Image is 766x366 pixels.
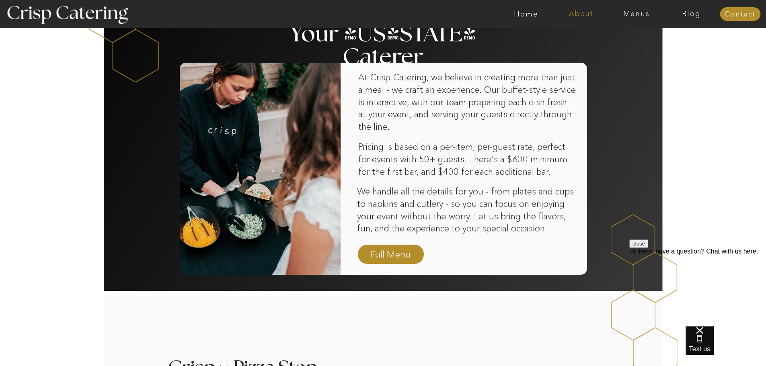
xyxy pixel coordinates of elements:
[720,10,760,18] a: Contact
[357,186,578,235] p: We handle all the details for you - from plates and cups to napkins and cutlery - so you can focu...
[686,326,766,366] iframe: podium webchat widget bubble
[554,10,609,18] a: About
[609,10,664,18] a: Menus
[629,239,766,336] iframe: podium webchat widget prompt
[358,72,576,148] p: At Crisp Catering, we believe in creating more than just a meal - we craft an experience. Our buf...
[288,23,478,39] h2: Your [US_STATE] Caterer
[499,10,554,18] a: Home
[664,10,719,18] a: Blog
[358,141,576,179] p: Pricing is based on a per-item, per-guest rate, perfect for events with 50+ guests. There's a $60...
[368,248,414,262] a: Full Menu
